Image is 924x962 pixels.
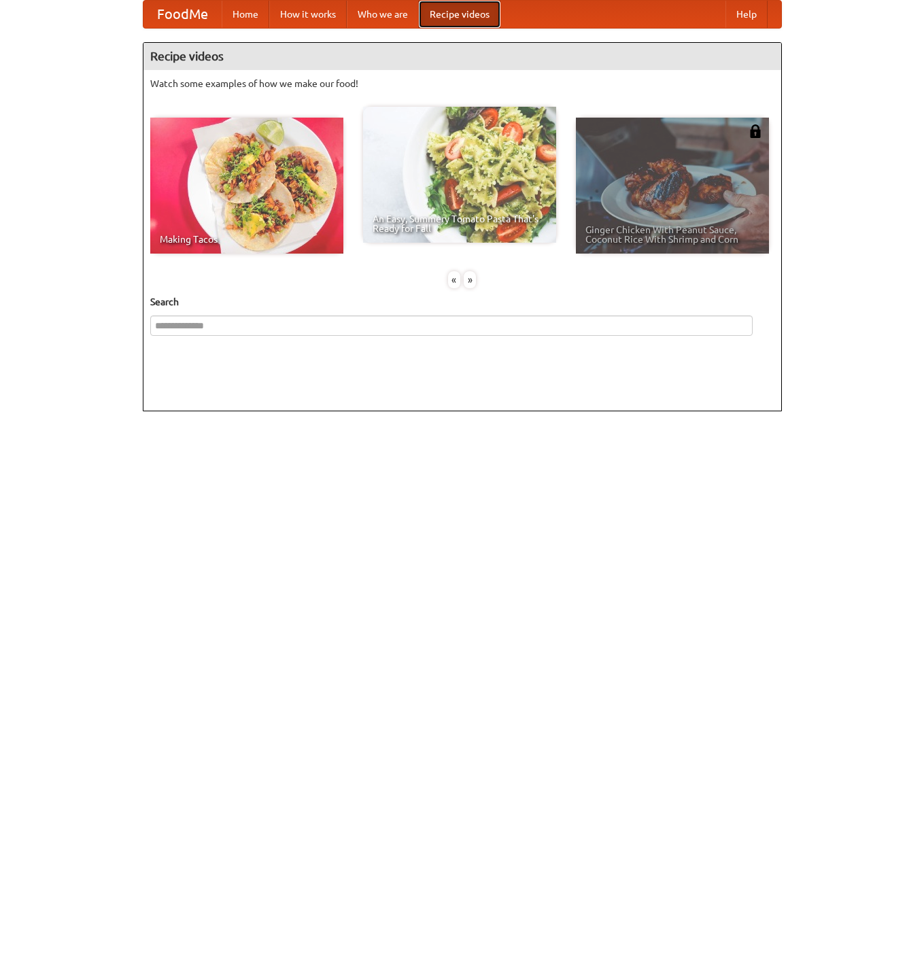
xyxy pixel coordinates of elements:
img: 483408.png [749,124,762,138]
a: Help [725,1,768,28]
a: How it works [269,1,347,28]
div: » [464,271,476,288]
span: Making Tacos [160,235,334,244]
a: Recipe videos [419,1,500,28]
h5: Search [150,295,774,309]
h4: Recipe videos [143,43,781,70]
a: FoodMe [143,1,222,28]
a: Who we are [347,1,419,28]
span: An Easy, Summery Tomato Pasta That's Ready for Fall [373,214,547,233]
a: An Easy, Summery Tomato Pasta That's Ready for Fall [363,107,556,243]
a: Home [222,1,269,28]
p: Watch some examples of how we make our food! [150,77,774,90]
a: Making Tacos [150,118,343,254]
div: « [448,271,460,288]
